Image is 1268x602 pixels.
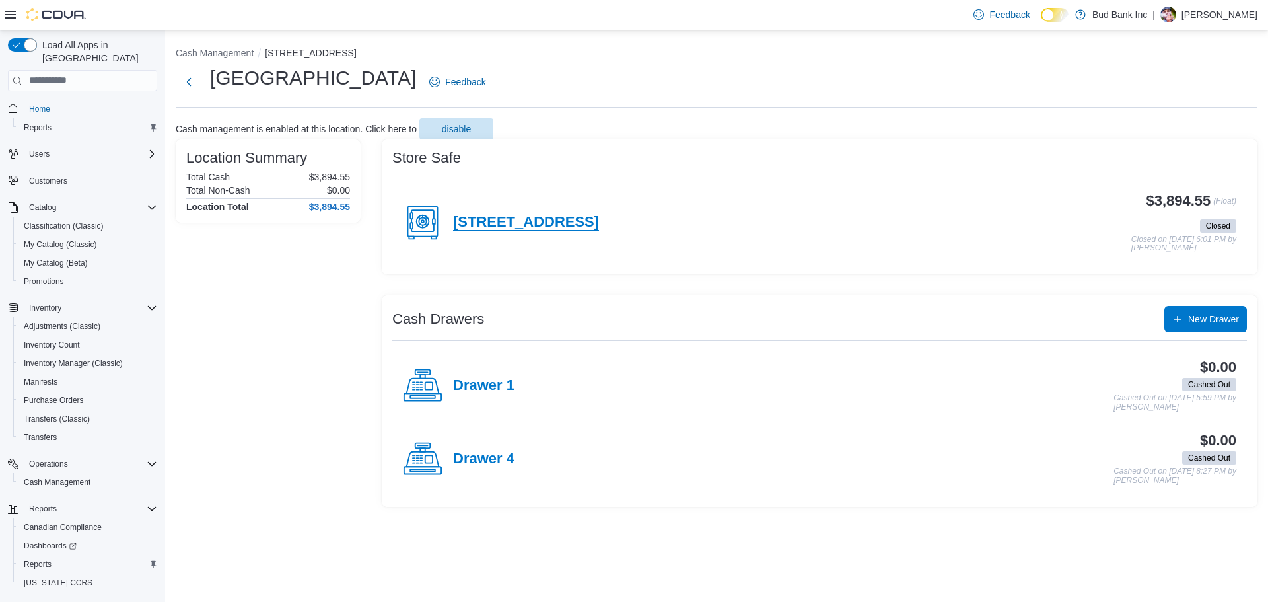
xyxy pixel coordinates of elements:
[13,354,162,373] button: Inventory Manager (Classic)
[453,451,514,468] h4: Drawer 4
[18,255,93,271] a: My Catalog (Beta)
[13,336,162,354] button: Inventory Count
[13,574,162,592] button: [US_STATE] CCRS
[13,555,162,574] button: Reports
[176,124,417,134] p: Cash management is enabled at this location. Click here to
[24,358,123,369] span: Inventory Manager (Classic)
[29,504,57,514] span: Reports
[24,300,157,316] span: Inventory
[3,500,162,518] button: Reports
[24,541,77,551] span: Dashboards
[186,150,307,166] h3: Location Summary
[1182,378,1236,391] span: Cashed Out
[24,200,61,215] button: Catalog
[24,456,73,472] button: Operations
[18,430,157,445] span: Transfers
[186,172,230,182] h6: Total Cash
[18,411,95,427] a: Transfers (Classic)
[1188,379,1230,391] span: Cashed Out
[453,377,514,395] h4: Drawer 1
[18,356,128,371] a: Inventory Manager (Classic)
[13,118,162,137] button: Reports
[309,202,350,212] h4: $3,894.55
[24,395,84,406] span: Purchase Orders
[24,377,57,387] span: Manifests
[1200,433,1236,449] h3: $0.00
[18,120,157,135] span: Reports
[392,311,484,327] h3: Cash Drawers
[24,432,57,443] span: Transfers
[1200,359,1236,375] h3: $0.00
[18,319,106,334] a: Adjustments (Classic)
[424,69,491,95] a: Feedback
[24,221,104,231] span: Classification (Classic)
[1092,7,1147,22] p: Bud Bank Inc
[18,556,57,572] a: Reports
[1113,467,1236,485] p: Cashed Out on [DATE] 8:27 PM by [PERSON_NAME]
[29,459,68,469] span: Operations
[3,299,162,317] button: Inventory
[3,171,162,190] button: Customers
[3,99,162,118] button: Home
[13,254,162,272] button: My Catalog (Beta)
[18,519,157,535] span: Canadian Compliance
[392,150,461,166] h3: Store Safe
[419,118,493,139] button: disable
[1152,7,1155,22] p: |
[13,410,162,428] button: Transfers (Classic)
[18,237,102,252] a: My Catalog (Classic)
[13,217,162,235] button: Classification (Classic)
[24,321,100,332] span: Adjustments (Classic)
[29,202,56,213] span: Catalog
[24,340,80,350] span: Inventory Count
[29,104,50,114] span: Home
[18,337,157,353] span: Inventory Count
[186,202,249,212] h4: Location Total
[327,185,350,196] p: $0.00
[968,1,1035,28] a: Feedback
[18,474,96,490] a: Cash Management
[265,48,356,58] button: [STREET_ADDRESS]
[309,172,350,182] p: $3,894.55
[1113,394,1236,412] p: Cashed Out on [DATE] 5:59 PM by [PERSON_NAME]
[18,538,82,554] a: Dashboards
[37,38,157,65] span: Load All Apps in [GEOGRAPHIC_DATA]
[13,373,162,391] button: Manifests
[3,145,162,163] button: Users
[18,393,157,408] span: Purchase Orders
[186,185,250,196] h6: Total Non-Cash
[18,319,157,334] span: Adjustments (Classic)
[1160,7,1176,22] div: Darren Lopes
[24,477,90,488] span: Cash Management
[176,69,202,95] button: Next
[29,176,67,186] span: Customers
[3,455,162,473] button: Operations
[24,456,157,472] span: Operations
[24,522,102,533] span: Canadian Compliance
[13,272,162,291] button: Promotions
[26,8,86,21] img: Cova
[18,374,63,390] a: Manifests
[1188,452,1230,464] span: Cashed Out
[445,75,485,89] span: Feedback
[1188,313,1239,326] span: New Drawer
[18,411,157,427] span: Transfers (Classic)
[24,258,88,268] span: My Catalog (Beta)
[24,100,157,117] span: Home
[176,46,1257,62] nav: An example of EuiBreadcrumbs
[24,122,52,133] span: Reports
[24,559,52,570] span: Reports
[18,538,157,554] span: Dashboards
[18,274,157,289] span: Promotions
[18,575,98,591] a: [US_STATE] CCRS
[18,430,62,445] a: Transfers
[13,235,162,254] button: My Catalog (Classic)
[18,474,157,490] span: Cash Management
[18,120,57,135] a: Reports
[453,214,599,231] h4: [STREET_ADDRESS]
[18,237,157,252] span: My Catalog (Classic)
[24,501,157,517] span: Reports
[18,519,107,535] a: Canadian Compliance
[29,303,61,313] span: Inventory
